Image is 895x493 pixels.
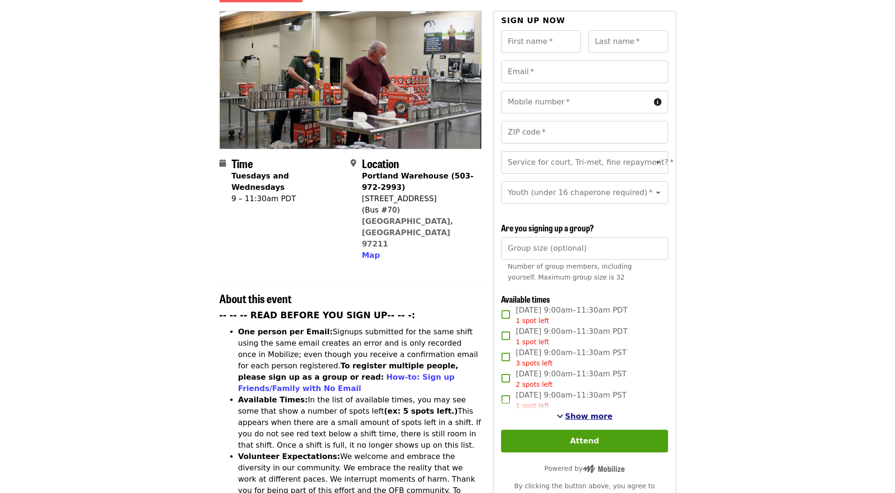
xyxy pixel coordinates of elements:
span: Location [362,155,399,171]
img: Oct/Nov/Dec - Portland: Repack/Sort (age 16+) organized by Oregon Food Bank [220,11,482,148]
span: Number of group members, including yourself. Maximum group size is 32 [508,263,632,281]
span: Are you signing up a group? [501,221,594,234]
span: 1 spot left [516,338,549,346]
div: [STREET_ADDRESS] [362,193,474,204]
a: How-to: Sign up Friends/Family with No Email [238,373,455,393]
span: [DATE] 9:00am–11:30am PDT [516,305,627,326]
input: ZIP code [501,121,668,144]
span: [DATE] 9:00am–11:30am PDT [516,326,627,347]
i: calendar icon [219,159,226,168]
button: Open [652,186,665,199]
strong: (ex: 5 spots left.) [384,407,458,416]
button: Attend [501,430,668,452]
strong: Volunteer Expectations: [238,452,341,461]
div: 9 – 11:30am PDT [232,193,343,204]
strong: Portland Warehouse (503-972-2993) [362,171,474,192]
span: About this event [219,290,292,306]
span: Sign up now [501,16,565,25]
i: circle-info icon [654,98,661,107]
i: map-marker-alt icon [351,159,356,168]
input: Last name [588,30,668,53]
button: Map [362,250,380,261]
input: Mobile number [501,91,650,113]
span: 1 spot left [516,317,549,324]
strong: Tuesdays and Wednesdays [232,171,289,192]
strong: -- -- -- READ BEFORE YOU SIGN UP-- -- -: [219,310,416,320]
span: Time [232,155,253,171]
span: 3 spots left [516,359,552,367]
img: Powered by Mobilize [583,465,625,473]
span: [DATE] 9:00am–11:30am PST [516,347,627,368]
span: 2 spots left [516,381,552,388]
button: Open [652,156,665,169]
span: Powered by [544,465,625,472]
input: First name [501,30,581,53]
strong: One person per Email: [238,327,333,336]
div: (Bus #70) [362,204,474,216]
span: [DATE] 9:00am–11:30am PST [516,390,627,411]
input: Email [501,60,668,83]
strong: To register multiple people, please sign up as a group or read: [238,361,459,382]
li: Signups submitted for the same shift using the same email creates an error and is only recorded o... [238,326,482,394]
span: Available times [501,293,550,305]
span: Show more [565,412,613,421]
span: 1 spot left [516,402,549,409]
strong: Available Times: [238,395,308,404]
li: In the list of available times, you may see some that show a number of spots left This appears wh... [238,394,482,451]
input: [object Object] [501,237,668,260]
button: See more timeslots [557,411,613,422]
span: Map [362,251,380,260]
span: [DATE] 9:00am–11:30am PST [516,368,627,390]
a: [GEOGRAPHIC_DATA], [GEOGRAPHIC_DATA] 97211 [362,217,453,248]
